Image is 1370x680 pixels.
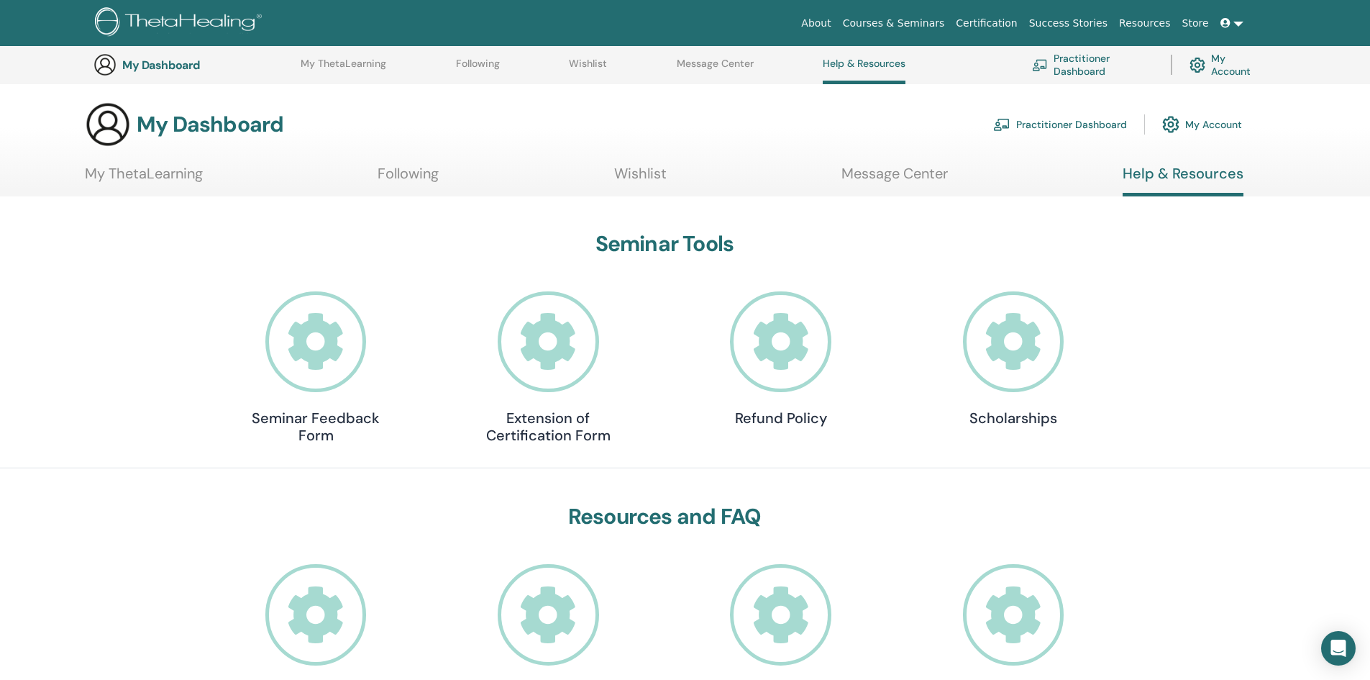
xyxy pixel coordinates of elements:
a: Extension of Certification Form [476,291,620,445]
a: Resources [1113,10,1177,37]
img: cog.svg [1189,54,1205,76]
a: Message Center [677,58,754,81]
img: chalkboard-teacher.svg [993,118,1010,131]
a: Message Center [841,165,948,193]
a: My Account [1162,109,1242,140]
div: Open Intercom Messenger [1321,631,1356,666]
a: Help & Resources [1123,165,1243,196]
a: Wishlist [569,58,607,81]
a: Practitioner Dashboard [993,109,1127,140]
a: Wishlist [614,165,667,193]
a: Certification [950,10,1023,37]
a: Seminar Feedback Form [244,291,388,445]
img: logo.png [95,7,267,40]
a: Success Stories [1023,10,1113,37]
a: My Account [1189,49,1262,81]
a: Refund Policy [709,291,853,427]
a: Store [1177,10,1215,37]
h3: Resources and FAQ [244,504,1085,530]
a: Help & Resources [823,58,905,84]
h4: Seminar Feedback Form [244,409,388,444]
img: chalkboard-teacher.svg [1032,59,1048,71]
img: cog.svg [1162,112,1179,137]
h3: My Dashboard [122,58,266,72]
a: About [795,10,836,37]
img: generic-user-icon.jpg [93,53,117,76]
a: Practitioner Dashboard [1032,49,1154,81]
a: Courses & Seminars [837,10,951,37]
img: generic-user-icon.jpg [85,101,131,148]
h4: Extension of Certification Form [476,409,620,444]
a: Scholarships [941,291,1085,427]
a: Following [378,165,439,193]
a: My ThetaLearning [301,58,386,81]
h3: Seminar Tools [244,231,1085,257]
h4: Refund Policy [709,409,853,427]
h3: My Dashboard [137,112,283,137]
a: Following [456,58,500,81]
a: My ThetaLearning [85,165,203,193]
h4: Scholarships [941,409,1085,427]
